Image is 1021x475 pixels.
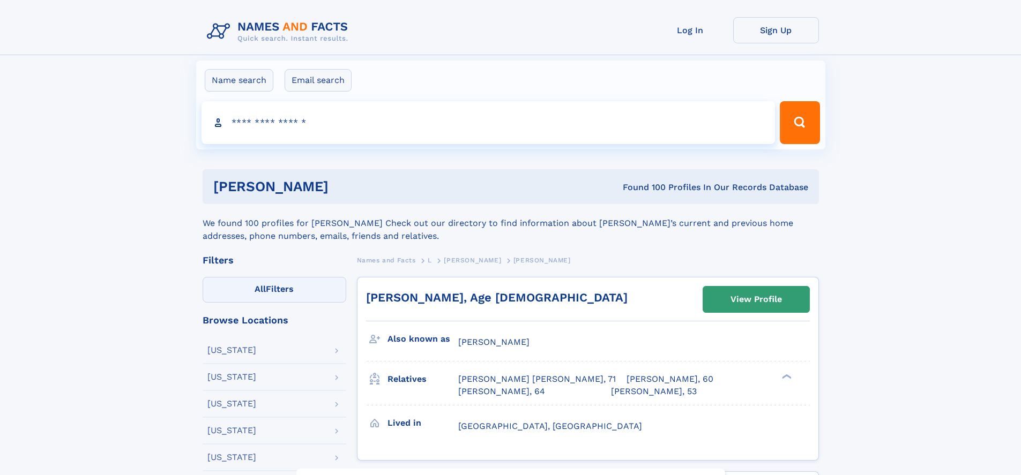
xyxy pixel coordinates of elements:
[387,330,458,348] h3: Also known as
[444,253,501,267] a: [PERSON_NAME]
[202,101,776,144] input: search input
[731,287,782,312] div: View Profile
[203,17,357,46] img: Logo Names and Facts
[428,257,432,264] span: L
[703,286,809,312] a: View Profile
[444,257,501,264] span: [PERSON_NAME]
[733,17,819,43] a: Sign Up
[428,253,432,267] a: L
[207,346,256,355] div: [US_STATE]
[203,315,346,325] div: Browse Locations
[213,180,476,193] h1: [PERSON_NAME]
[357,253,416,267] a: Names and Facts
[513,257,571,264] span: [PERSON_NAME]
[779,373,792,380] div: ❯
[203,204,819,243] div: We found 100 profiles for [PERSON_NAME] Check out our directory to find information about [PERSON...
[203,277,346,303] label: Filters
[207,426,256,435] div: [US_STATE]
[627,373,713,385] a: [PERSON_NAME], 60
[285,69,352,92] label: Email search
[780,101,819,144] button: Search Button
[647,17,733,43] a: Log In
[475,182,808,193] div: Found 100 Profiles In Our Records Database
[255,284,266,294] span: All
[458,386,545,397] a: [PERSON_NAME], 64
[207,399,256,408] div: [US_STATE]
[203,255,346,265] div: Filters
[458,373,616,385] a: [PERSON_NAME] [PERSON_NAME], 71
[458,421,642,431] span: [GEOGRAPHIC_DATA], [GEOGRAPHIC_DATA]
[458,337,530,347] span: [PERSON_NAME]
[205,69,273,92] label: Name search
[207,453,256,462] div: [US_STATE]
[611,386,697,397] a: [PERSON_NAME], 53
[387,370,458,388] h3: Relatives
[387,414,458,432] h3: Lived in
[207,373,256,381] div: [US_STATE]
[366,291,628,304] a: [PERSON_NAME], Age [DEMOGRAPHIC_DATA]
